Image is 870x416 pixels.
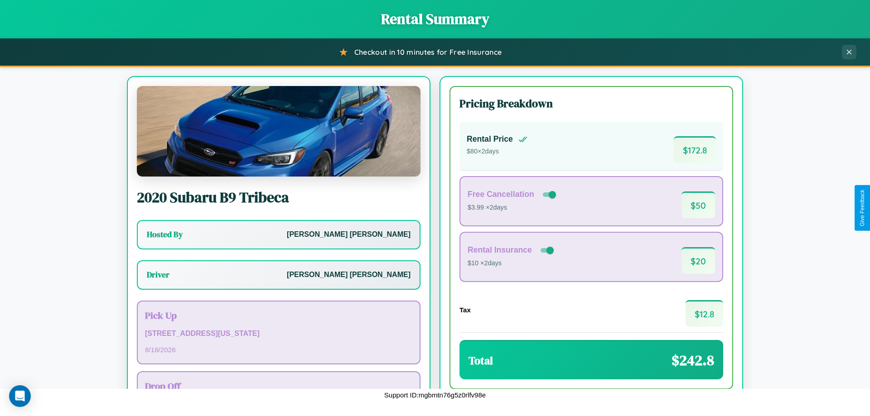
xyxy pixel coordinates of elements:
[467,146,527,158] p: $ 80 × 2 days
[681,247,715,274] span: $ 20
[467,134,513,144] h4: Rental Price
[459,96,723,111] h3: Pricing Breakdown
[145,309,412,322] h3: Pick Up
[469,353,493,368] h3: Total
[468,202,558,214] p: $3.99 × 2 days
[137,86,420,177] img: Subaru B9 Tribeca
[145,344,412,356] p: 8 / 18 / 2026
[459,306,471,314] h4: Tax
[468,245,532,255] h4: Rental Insurance
[287,228,411,241] p: [PERSON_NAME] [PERSON_NAME]
[137,187,420,207] h2: 2020 Subaru B9 Tribeca
[672,350,714,370] span: $ 242.8
[674,136,716,163] span: $ 172.8
[681,191,715,218] span: $ 50
[9,9,861,29] h1: Rental Summary
[147,269,169,280] h3: Driver
[354,48,502,57] span: Checkout in 10 minutes for Free Insurance
[686,300,723,327] span: $ 12.8
[468,258,556,269] p: $10 × 2 days
[384,389,486,401] p: Support ID: mgbmtn76g5z0rlfv98e
[287,268,411,282] p: [PERSON_NAME] [PERSON_NAME]
[9,385,31,407] div: Open Intercom Messenger
[145,379,412,392] h3: Drop Off
[147,229,183,240] h3: Hosted By
[468,190,534,199] h4: Free Cancellation
[145,327,412,340] p: [STREET_ADDRESS][US_STATE]
[859,190,865,226] div: Give Feedback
